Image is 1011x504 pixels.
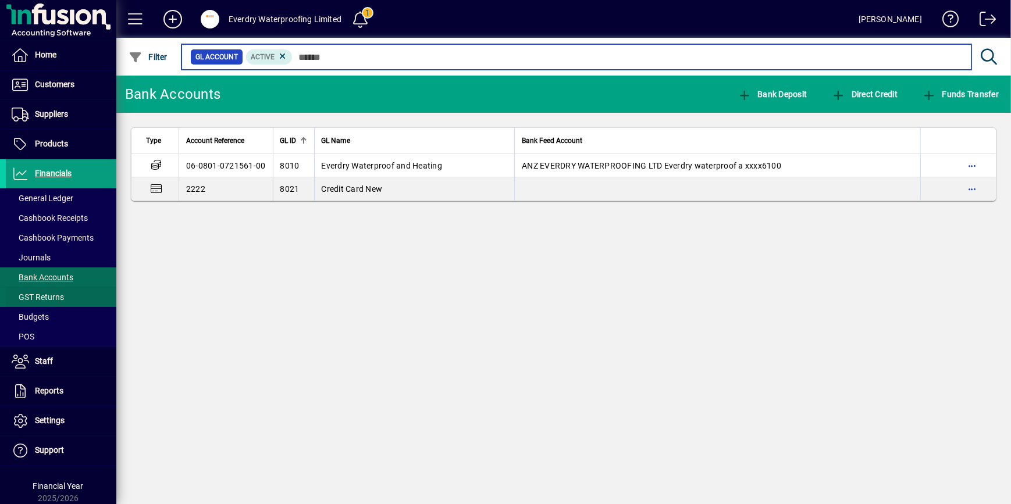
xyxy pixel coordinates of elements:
[12,273,73,282] span: Bank Accounts
[6,188,116,208] a: General Ledger
[35,169,72,178] span: Financials
[934,2,959,40] a: Knowledge Base
[735,84,810,105] button: Bank Deposit
[195,51,238,63] span: GL Account
[280,134,307,147] div: GL ID
[125,85,220,103] div: Bank Accounts
[12,332,34,341] span: POS
[35,80,74,89] span: Customers
[146,134,161,147] span: Type
[859,10,922,28] div: [PERSON_NAME]
[6,228,116,248] a: Cashbook Payments
[126,47,170,67] button: Filter
[35,356,53,366] span: Staff
[322,184,383,194] span: Credit Card New
[6,287,116,307] a: GST Returns
[33,481,84,491] span: Financial Year
[280,184,300,194] span: 8021
[6,377,116,406] a: Reports
[6,307,116,327] a: Budgets
[186,134,244,147] span: Account Reference
[12,213,88,223] span: Cashbook Receipts
[831,90,898,99] span: Direct Credit
[522,134,582,147] span: Bank Feed Account
[129,52,168,62] span: Filter
[12,292,64,302] span: GST Returns
[6,130,116,159] a: Products
[35,445,64,455] span: Support
[522,161,781,170] span: ANZ EVERDRY WATERPROOFING LTD Everdry waterproof a xxxx6100
[922,90,999,99] span: Funds Transfer
[6,327,116,346] a: POS
[280,161,300,170] span: 8010
[246,49,293,65] mat-chip: Activation Status: Active
[12,194,73,203] span: General Ledger
[35,109,68,119] span: Suppliers
[828,84,900,105] button: Direct Credit
[971,2,996,40] a: Logout
[6,248,116,267] a: Journals
[35,386,63,395] span: Reports
[179,177,273,201] td: 2222
[146,134,172,147] div: Type
[6,100,116,129] a: Suppliers
[322,134,508,147] div: GL Name
[280,134,297,147] span: GL ID
[12,253,51,262] span: Journals
[179,154,273,177] td: 06-0801-0721561-00
[6,347,116,376] a: Staff
[35,50,56,59] span: Home
[322,161,443,170] span: Everdry Waterproof and Heating
[919,84,1002,105] button: Funds Transfer
[12,233,94,242] span: Cashbook Payments
[191,9,229,30] button: Profile
[6,208,116,228] a: Cashbook Receipts
[6,70,116,99] a: Customers
[6,436,116,465] a: Support
[35,139,68,148] span: Products
[963,156,981,175] button: More options
[35,416,65,425] span: Settings
[229,10,341,28] div: Everdry Waterproofing Limited
[6,41,116,70] a: Home
[738,90,807,99] span: Bank Deposit
[963,180,981,198] button: More options
[322,134,351,147] span: GL Name
[522,134,913,147] div: Bank Feed Account
[6,406,116,435] a: Settings
[6,267,116,287] a: Bank Accounts
[251,53,275,61] span: Active
[12,312,49,321] span: Budgets
[154,9,191,30] button: Add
